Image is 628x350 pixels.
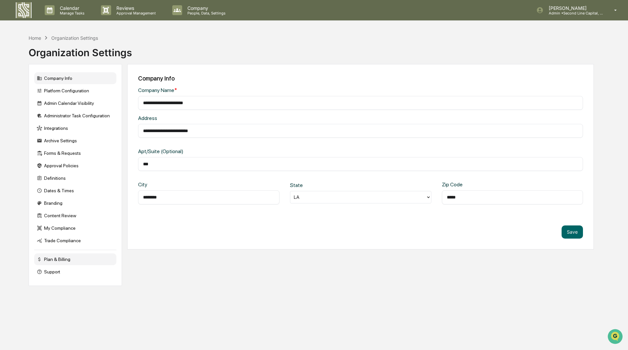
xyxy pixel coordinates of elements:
[16,2,32,18] img: logo
[543,11,605,15] p: Admin • Second Line Capital, LLC
[138,87,338,93] div: Company Name
[112,52,120,60] button: Start new chat
[34,235,116,246] div: Trade Compliance
[46,111,80,116] a: Powered byPylon
[55,5,88,11] p: Calendar
[34,135,116,147] div: Archive Settings
[22,50,108,57] div: Start new chat
[34,85,116,97] div: Platform Configuration
[4,93,44,105] a: 🔎Data Lookup
[34,110,116,122] div: Administrator Task Configuration
[138,148,338,154] div: Apt/Suite (Optional)
[45,80,84,92] a: 🗄️Attestations
[182,5,229,11] p: Company
[182,11,229,15] p: People, Data, Settings
[17,30,109,37] input: Clear
[51,35,98,41] div: Organization Settings
[34,185,116,197] div: Dates & Times
[138,75,583,82] div: Company Info
[7,96,12,101] div: 🔎
[29,35,41,41] div: Home
[65,111,80,116] span: Pylon
[34,147,116,159] div: Forms & Requests
[7,83,12,89] div: 🖐️
[7,14,120,24] p: How can we help?
[442,181,505,188] div: Zip Code
[34,222,116,234] div: My Compliance
[4,80,45,92] a: 🖐️Preclearance
[34,122,116,134] div: Integrations
[138,181,202,188] div: City
[34,253,116,265] div: Plan & Billing
[138,115,338,121] div: Address
[34,160,116,172] div: Approval Policies
[13,83,42,89] span: Preclearance
[111,11,159,15] p: Approval Management
[34,210,116,222] div: Content Review
[7,50,18,62] img: 1746055101610-c473b297-6a78-478c-a979-82029cc54cd1
[34,172,116,184] div: Definitions
[543,5,605,11] p: [PERSON_NAME]
[607,328,625,346] iframe: Open customer support
[34,266,116,278] div: Support
[22,57,83,62] div: We're available if you need us!
[111,5,159,11] p: Reviews
[54,83,82,89] span: Attestations
[29,41,132,58] div: Organization Settings
[34,97,116,109] div: Admin Calendar Visibility
[290,182,353,188] div: State
[34,197,116,209] div: Branding
[48,83,53,89] div: 🗄️
[55,11,88,15] p: Manage Tasks
[34,72,116,84] div: Company Info
[13,95,41,102] span: Data Lookup
[562,225,583,239] button: Save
